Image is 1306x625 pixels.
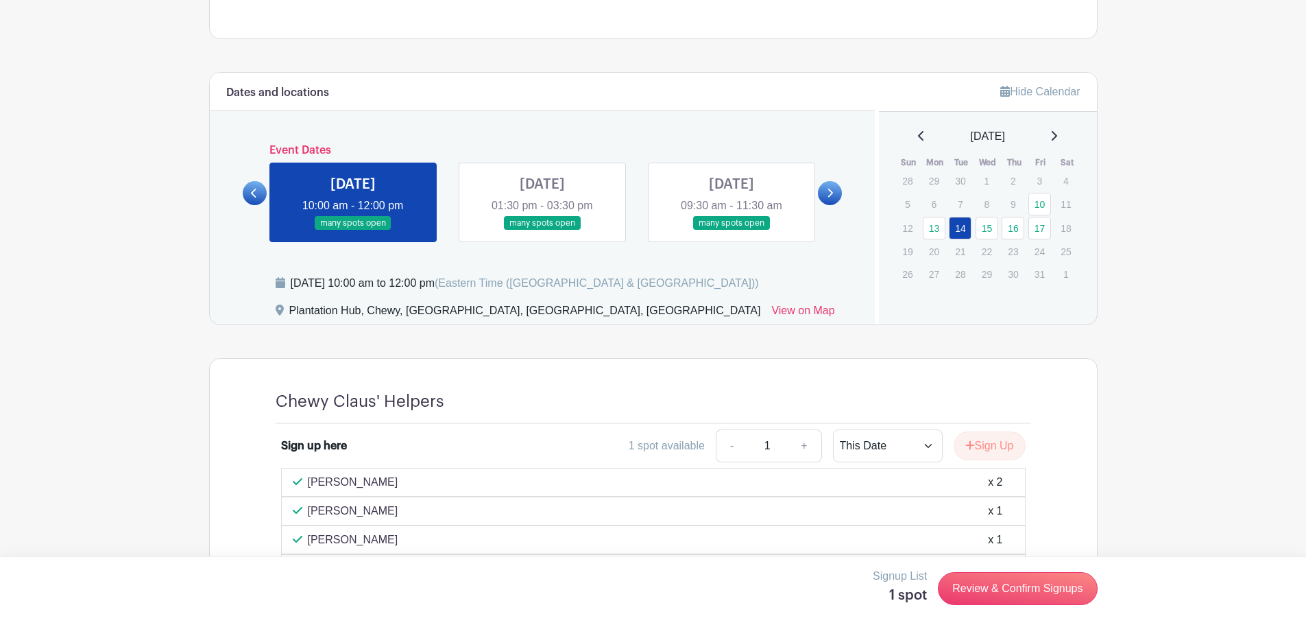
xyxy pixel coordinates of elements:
p: 28 [949,263,971,285]
p: 29 [923,170,945,191]
div: x 1 [988,532,1002,548]
p: 4 [1054,170,1077,191]
p: 30 [1002,263,1024,285]
p: [PERSON_NAME] [308,503,398,519]
a: - [716,429,747,462]
p: 22 [976,241,998,262]
p: 9 [1002,193,1024,215]
span: [DATE] [971,128,1005,145]
a: Review & Confirm Signups [938,572,1097,605]
a: 15 [976,217,998,239]
a: 16 [1002,217,1024,239]
p: 20 [923,241,945,262]
a: 10 [1028,193,1051,215]
a: Hide Calendar [1000,86,1080,97]
a: 13 [923,217,945,239]
p: 2 [1002,170,1024,191]
div: Plantation Hub, Chewy, [GEOGRAPHIC_DATA], [GEOGRAPHIC_DATA], [GEOGRAPHIC_DATA] [289,303,761,325]
th: Wed [975,156,1002,169]
a: View on Map [771,303,834,325]
div: x 1 [988,503,1002,519]
p: 7 [949,193,971,215]
p: 5 [896,193,919,215]
p: [PERSON_NAME] [308,532,398,548]
p: 3 [1028,170,1051,191]
p: 19 [896,241,919,262]
p: Signup List [873,568,927,585]
th: Tue [948,156,975,169]
th: Fri [1028,156,1054,169]
h4: Chewy Claus' Helpers [276,392,444,412]
div: Sign up here [281,438,347,454]
p: 12 [896,217,919,239]
span: (Eastern Time ([GEOGRAPHIC_DATA] & [GEOGRAPHIC_DATA])) [435,277,759,289]
div: [DATE] 10:00 am to 12:00 pm [291,275,759,292]
th: Sat [1054,156,1080,169]
th: Sun [895,156,922,169]
p: 29 [976,263,998,285]
p: 11 [1054,193,1077,215]
th: Thu [1001,156,1028,169]
p: 18 [1054,217,1077,239]
h6: Dates and locations [226,86,329,99]
p: 28 [896,170,919,191]
p: 31 [1028,263,1051,285]
p: 26 [896,263,919,285]
p: [PERSON_NAME] [308,474,398,491]
h5: 1 spot [873,587,927,604]
th: Mon [922,156,949,169]
div: x 2 [988,474,1002,491]
p: 1 [976,170,998,191]
p: 27 [923,263,945,285]
a: + [787,429,821,462]
a: 14 [949,217,971,239]
a: 17 [1028,217,1051,239]
p: 21 [949,241,971,262]
p: 8 [976,193,998,215]
p: 23 [1002,241,1024,262]
button: Sign Up [954,432,1026,460]
h6: Event Dates [267,144,819,157]
p: 25 [1054,241,1077,262]
p: 1 [1054,263,1077,285]
p: 6 [923,193,945,215]
div: 1 spot available [629,438,705,454]
p: 30 [949,170,971,191]
p: 24 [1028,241,1051,262]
